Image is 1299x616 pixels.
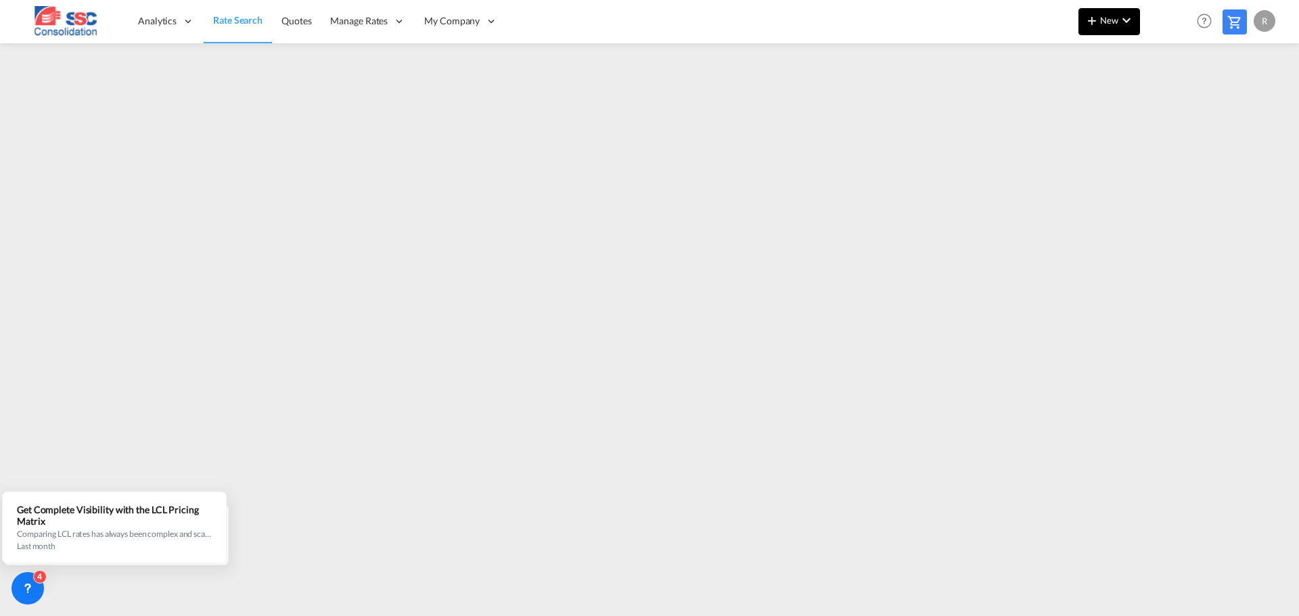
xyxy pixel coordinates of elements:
div: R [1254,10,1275,32]
md-icon: icon-plus 400-fg [1084,12,1100,28]
span: Help [1193,9,1216,32]
span: Quotes [281,15,311,26]
div: Help [1193,9,1223,34]
span: Analytics [138,14,177,28]
span: Manage Rates [330,14,388,28]
span: Rate Search [213,14,263,26]
md-icon: icon-chevron-down [1118,12,1135,28]
button: icon-plus 400-fgNewicon-chevron-down [1078,8,1140,35]
span: New [1084,15,1135,26]
span: My Company [424,14,480,28]
img: 37d256205c1f11ecaa91a72466fb0159.png [20,6,112,37]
